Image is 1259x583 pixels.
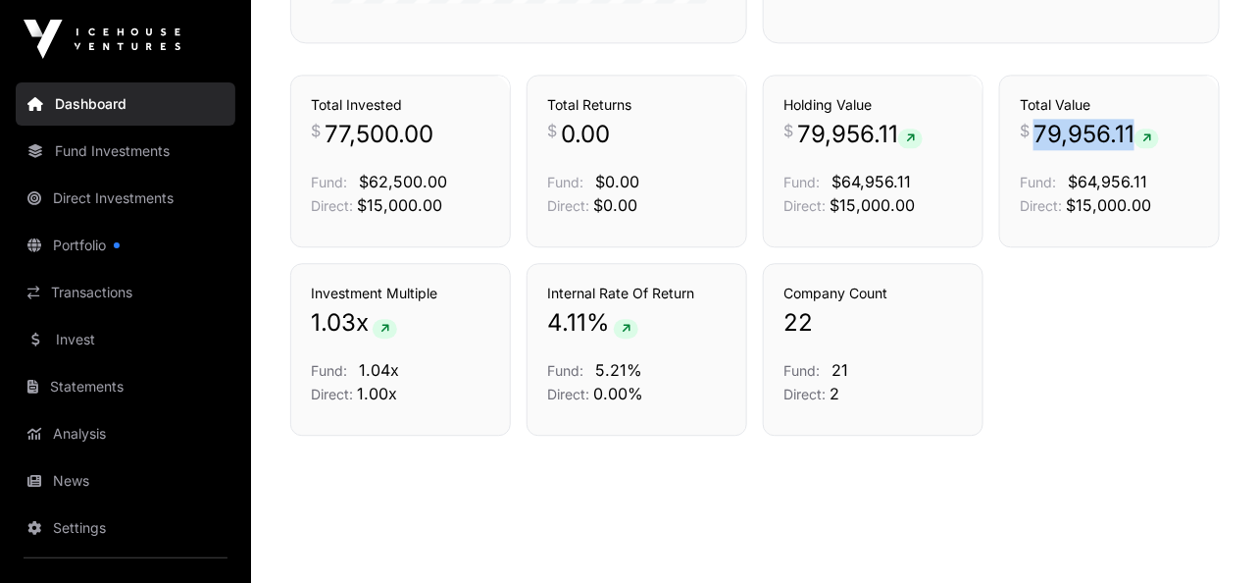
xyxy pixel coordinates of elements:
[311,307,356,339] span: 1.03
[1161,489,1259,583] iframe: Chat Widget
[547,174,583,190] span: Fund:
[1020,197,1062,214] span: Direct:
[16,82,235,126] a: Dashboard
[593,384,643,403] span: 0.00%
[1066,195,1151,215] span: $15,000.00
[311,284,490,303] h3: Investment Multiple
[16,177,235,220] a: Direct Investments
[356,307,369,339] span: x
[830,384,839,403] span: 2
[547,95,727,115] h3: Total Returns
[783,174,820,190] span: Fund:
[16,271,235,314] a: Transactions
[16,318,235,361] a: Invest
[830,195,915,215] span: $15,000.00
[359,360,399,380] span: 1.04x
[311,119,321,142] span: $
[311,386,353,402] span: Direct:
[1020,174,1056,190] span: Fund:
[1068,172,1147,191] span: $64,956.11
[831,360,848,380] span: 21
[547,197,589,214] span: Direct:
[547,307,586,339] span: 4.11
[1020,95,1199,115] h3: Total Value
[357,195,442,215] span: $15,000.00
[797,119,923,150] span: 79,956.11
[783,95,963,115] h3: Holding Value
[311,95,490,115] h3: Total Invested
[547,119,557,142] span: $
[547,386,589,402] span: Direct:
[16,130,235,173] a: Fund Investments
[16,412,235,455] a: Analysis
[16,506,235,550] a: Settings
[325,119,433,150] span: 77,500.00
[561,119,610,150] span: 0.00
[595,172,639,191] span: $0.00
[595,360,642,380] span: 5.21%
[16,365,235,408] a: Statements
[311,197,353,214] span: Direct:
[783,362,820,379] span: Fund:
[359,172,447,191] span: $62,500.00
[831,172,911,191] span: $64,956.11
[1033,119,1159,150] span: 79,956.11
[311,362,347,379] span: Fund:
[24,20,180,59] img: Icehouse Ventures Logo
[357,384,397,403] span: 1.00x
[593,195,637,215] span: $0.00
[783,307,813,339] span: 22
[547,362,583,379] span: Fund:
[783,386,826,402] span: Direct:
[783,197,826,214] span: Direct:
[16,224,235,267] a: Portfolio
[1020,119,1030,142] span: $
[783,119,793,142] span: $
[586,307,610,339] span: %
[16,459,235,503] a: News
[311,174,347,190] span: Fund:
[783,284,963,303] h3: Company Count
[547,284,727,303] h3: Internal Rate Of Return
